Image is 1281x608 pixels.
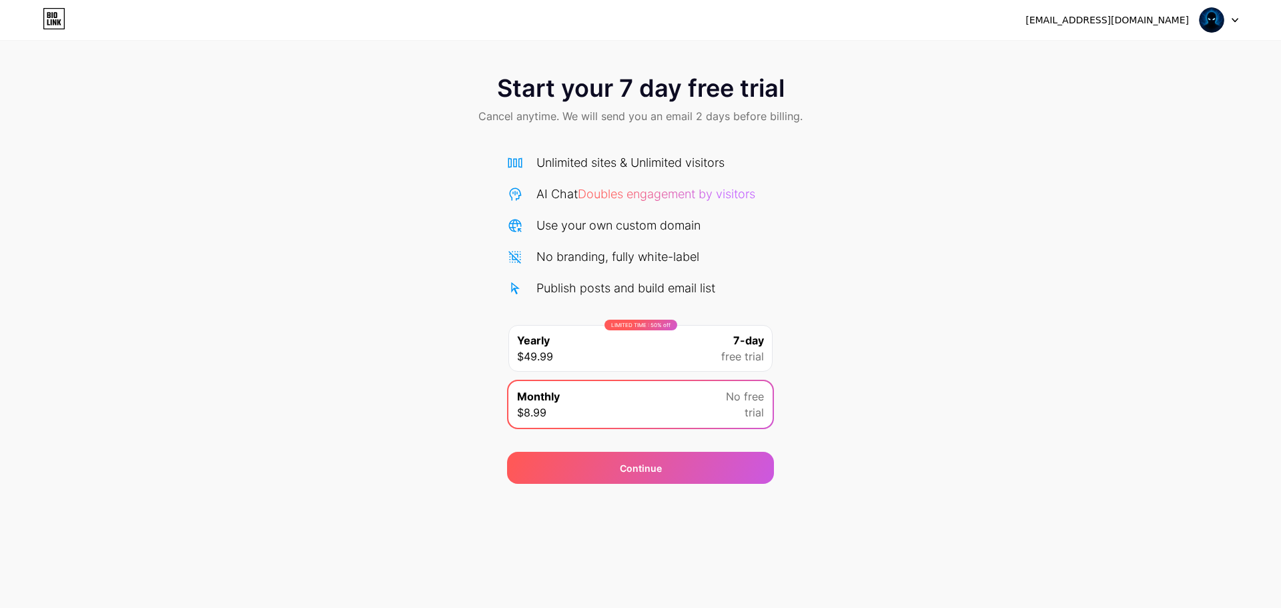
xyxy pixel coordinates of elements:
[536,216,701,234] div: Use your own custom domain
[604,320,677,330] div: LIMITED TIME : 50% off
[517,332,550,348] span: Yearly
[1025,13,1189,27] div: [EMAIL_ADDRESS][DOMAIN_NAME]
[726,388,764,404] span: No free
[620,461,662,475] span: Continue
[536,279,715,297] div: Publish posts and build email list
[536,248,699,266] div: No branding, fully white-label
[497,75,785,101] span: Start your 7 day free trial
[536,185,755,203] div: AI Chat
[517,404,546,420] span: $8.99
[721,348,764,364] span: free trial
[745,404,764,420] span: trial
[1199,7,1224,33] img: krauwlr
[578,187,755,201] span: Doubles engagement by visitors
[517,388,560,404] span: Monthly
[733,332,764,348] span: 7-day
[536,154,725,172] div: Unlimited sites & Unlimited visitors
[517,348,553,364] span: $49.99
[478,108,803,124] span: Cancel anytime. We will send you an email 2 days before billing.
